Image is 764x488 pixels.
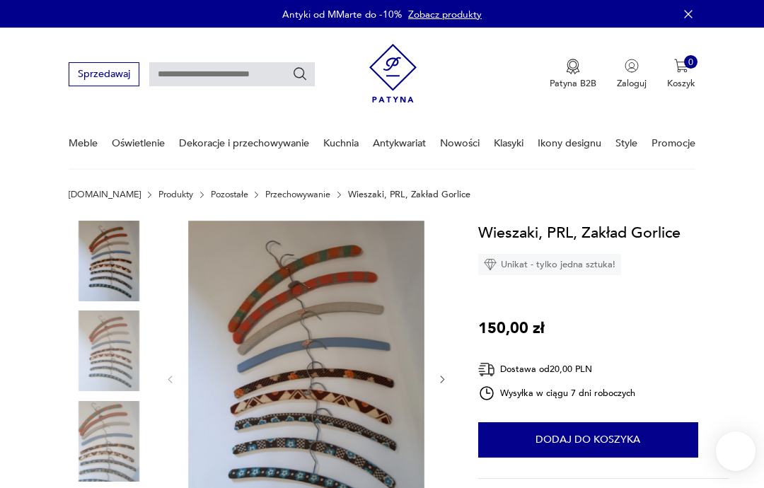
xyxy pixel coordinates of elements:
[617,59,647,90] button: Zaloguj
[408,8,482,21] a: Zobacz produkty
[716,431,756,471] iframe: Smartsupp widget button
[69,62,139,86] button: Sprzedawaj
[292,66,308,82] button: Szukaj
[112,119,165,168] a: Oświetlenie
[478,385,635,402] div: Wysyłka w ciągu 7 dni roboczych
[69,119,98,168] a: Meble
[550,77,596,90] p: Patyna B2B
[625,59,639,73] img: Ikonka użytkownika
[348,190,470,199] p: Wieszaki, PRL, Zakład Gorlice
[323,119,359,168] a: Kuchnia
[69,221,149,301] img: Zdjęcie produktu Wieszaki, PRL, Zakład Gorlice
[211,190,248,199] a: Pozostałe
[440,119,480,168] a: Nowości
[566,59,580,74] img: Ikona medalu
[478,254,621,275] div: Unikat - tylko jedna sztuka!
[478,221,681,245] h1: Wieszaki, PRL, Zakład Gorlice
[484,258,497,271] img: Ikona diamentu
[667,77,695,90] p: Koszyk
[478,316,545,340] p: 150,00 zł
[617,77,647,90] p: Zaloguj
[69,71,139,79] a: Sprzedawaj
[615,119,637,168] a: Style
[652,119,695,168] a: Promocje
[674,59,688,73] img: Ikona koszyka
[684,55,698,69] div: 0
[369,39,417,108] img: Patyna - sklep z meblami i dekoracjami vintage
[69,401,149,482] img: Zdjęcie produktu Wieszaki, PRL, Zakład Gorlice
[550,59,596,90] a: Ikona medaluPatyna B2B
[494,119,523,168] a: Klasyki
[478,422,698,458] button: Dodaj do koszyka
[373,119,426,168] a: Antykwariat
[69,190,141,199] a: [DOMAIN_NAME]
[478,361,635,378] div: Dostawa od 20,00 PLN
[550,59,596,90] button: Patyna B2B
[282,8,402,21] p: Antyki od MMarte do -10%
[667,59,695,90] button: 0Koszyk
[158,190,193,199] a: Produkty
[69,310,149,391] img: Zdjęcie produktu Wieszaki, PRL, Zakład Gorlice
[179,119,309,168] a: Dekoracje i przechowywanie
[538,119,601,168] a: Ikony designu
[478,361,495,378] img: Ikona dostawy
[265,190,330,199] a: Przechowywanie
